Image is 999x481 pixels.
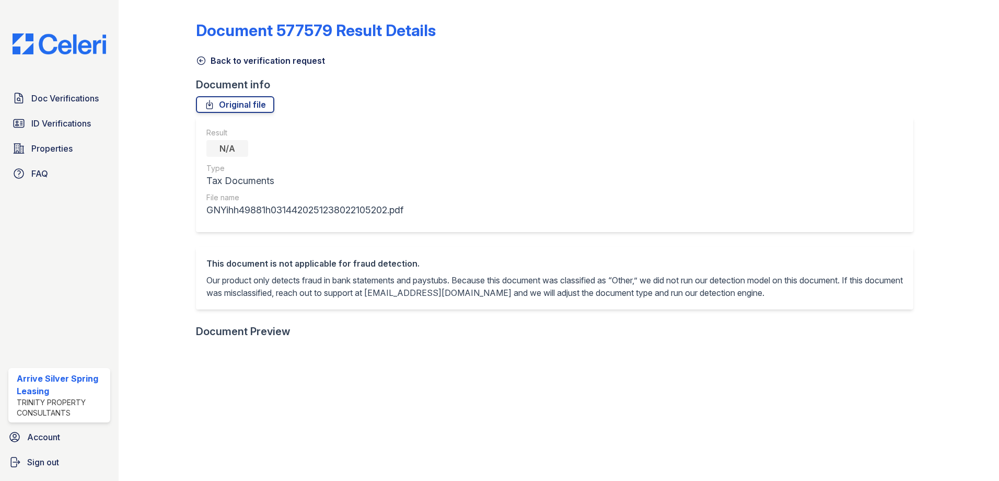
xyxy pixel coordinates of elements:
div: This document is not applicable for fraud detection. [206,257,903,270]
span: Account [27,431,60,443]
a: Account [4,427,114,448]
a: Back to verification request [196,54,325,67]
span: Doc Verifications [31,92,99,105]
div: Document info [196,77,922,92]
div: Tax Documents [206,174,403,188]
div: N/A [206,140,248,157]
div: Type [206,163,403,174]
span: ID Verifications [31,117,91,130]
span: Properties [31,142,73,155]
span: FAQ [31,167,48,180]
div: Result [206,128,403,138]
p: Our product only detects fraud in bank statements and paystubs. Because this document was classif... [206,274,903,299]
div: Document Preview [196,324,291,339]
a: Properties [8,138,110,159]
a: Document 577579 Result Details [196,21,436,40]
a: Original file [196,96,274,113]
a: Sign out [4,452,114,473]
span: Sign out [27,456,59,468]
a: ID Verifications [8,113,110,134]
a: Doc Verifications [8,88,110,109]
div: GNYihh49881h0314420251238022105202.pdf [206,203,403,217]
div: Trinity Property Consultants [17,397,106,418]
div: File name [206,192,403,203]
img: CE_Logo_Blue-a8612792a0a2168367f1c8372b55b34899dd931a85d93a1a3d3e32e68fde9ad4.png [4,33,114,54]
div: Arrive Silver Spring Leasing [17,372,106,397]
a: FAQ [8,163,110,184]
